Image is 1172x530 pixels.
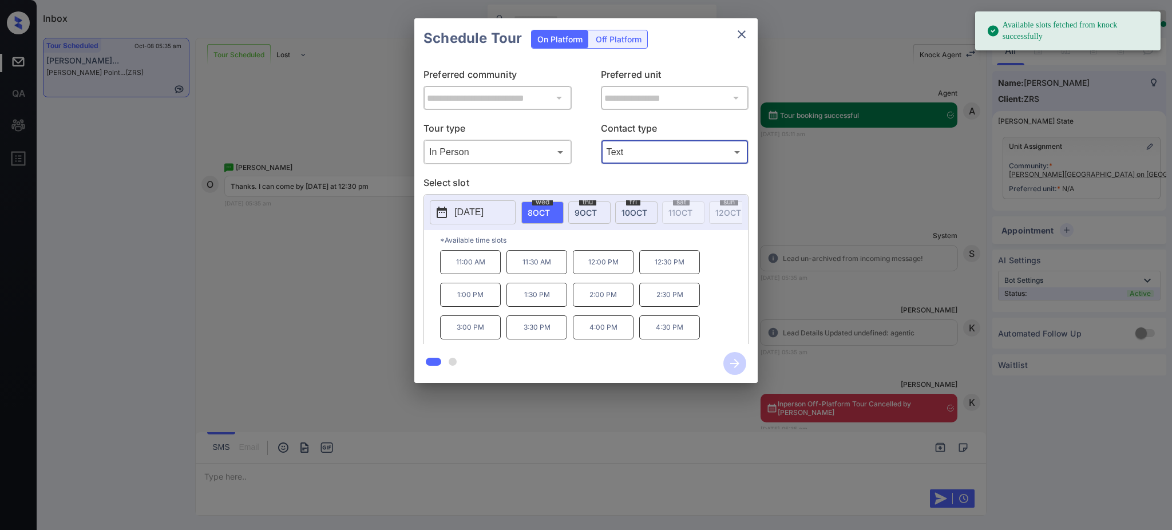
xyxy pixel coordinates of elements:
[601,121,749,140] p: Contact type
[423,176,749,194] p: Select slot
[987,15,1151,47] div: Available slots fetched from knock successfully
[575,208,597,217] span: 9 OCT
[440,230,748,250] p: *Available time slots
[414,18,531,58] h2: Schedule Tour
[440,283,501,307] p: 1:00 PM
[521,201,564,224] div: date-select
[639,315,700,339] p: 4:30 PM
[423,121,572,140] p: Tour type
[532,30,588,48] div: On Platform
[423,68,572,86] p: Preferred community
[568,201,611,224] div: date-select
[573,315,633,339] p: 4:00 PM
[506,283,567,307] p: 1:30 PM
[454,205,484,219] p: [DATE]
[440,250,501,274] p: 11:00 AM
[639,283,700,307] p: 2:30 PM
[506,250,567,274] p: 11:30 AM
[426,143,569,161] div: In Person
[579,199,596,205] span: thu
[440,315,501,339] p: 3:00 PM
[601,68,749,86] p: Preferred unit
[430,200,516,224] button: [DATE]
[532,199,553,205] span: wed
[528,208,550,217] span: 8 OCT
[615,201,658,224] div: date-select
[621,208,647,217] span: 10 OCT
[604,143,746,161] div: Text
[626,199,640,205] span: fri
[639,250,700,274] p: 12:30 PM
[573,250,633,274] p: 12:00 PM
[506,315,567,339] p: 3:30 PM
[590,30,647,48] div: Off Platform
[730,23,753,46] button: close
[573,283,633,307] p: 2:00 PM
